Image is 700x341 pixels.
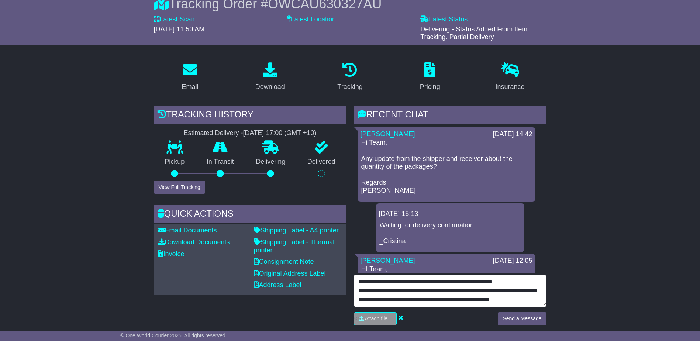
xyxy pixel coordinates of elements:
a: Address Label [254,281,301,289]
span: Delivering - Status Added From Item Tracking. Partial Delivery [420,25,527,41]
button: View Full Tracking [154,181,205,194]
div: [DATE] 15:13 [379,210,521,218]
div: Email [182,82,198,92]
span: © One World Courier 2025. All rights reserved. [120,333,227,338]
a: Download Documents [158,238,230,246]
div: Quick Actions [154,205,346,225]
div: [DATE] 17:00 (GMT +10) [243,129,317,137]
p: Delivered [296,158,346,166]
span: [DATE] 11:50 AM [154,25,205,33]
a: Invoice [158,250,185,258]
a: Consignment Note [254,258,314,265]
p: In Transit [196,158,245,166]
div: Download [255,82,285,92]
button: Send a Message [498,312,546,325]
div: Insurance [496,82,525,92]
p: Pickup [154,158,196,166]
label: Latest Status [420,15,468,24]
a: [PERSON_NAME] [361,257,415,264]
p: HI Team, Thank you. Please let me know if you will request further assistance. Regards, [PERSON_N... [361,265,532,321]
a: Email [177,60,203,94]
div: Tracking history [154,106,346,125]
label: Latest Scan [154,15,195,24]
div: [DATE] 14:42 [493,130,532,138]
div: Tracking [337,82,362,92]
a: Insurance [491,60,530,94]
label: Latest Location [287,15,336,24]
a: Shipping Label - A4 printer [254,227,339,234]
p: Hi Team, Any update from the shipper and receiver about the quantity of the packages? Regards, [P... [361,139,532,194]
p: Waiting for delivery confirmation _Cristina [380,221,521,245]
a: Original Address Label [254,270,326,277]
a: Shipping Label - Thermal printer [254,238,335,254]
div: [DATE] 12:05 [493,257,532,265]
a: Email Documents [158,227,217,234]
div: Estimated Delivery - [154,129,346,137]
p: Delivering [245,158,297,166]
a: [PERSON_NAME] [361,130,415,138]
a: Tracking [332,60,367,94]
a: Pricing [415,60,445,94]
div: RECENT CHAT [354,106,546,125]
a: Download [251,60,290,94]
div: Pricing [420,82,440,92]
